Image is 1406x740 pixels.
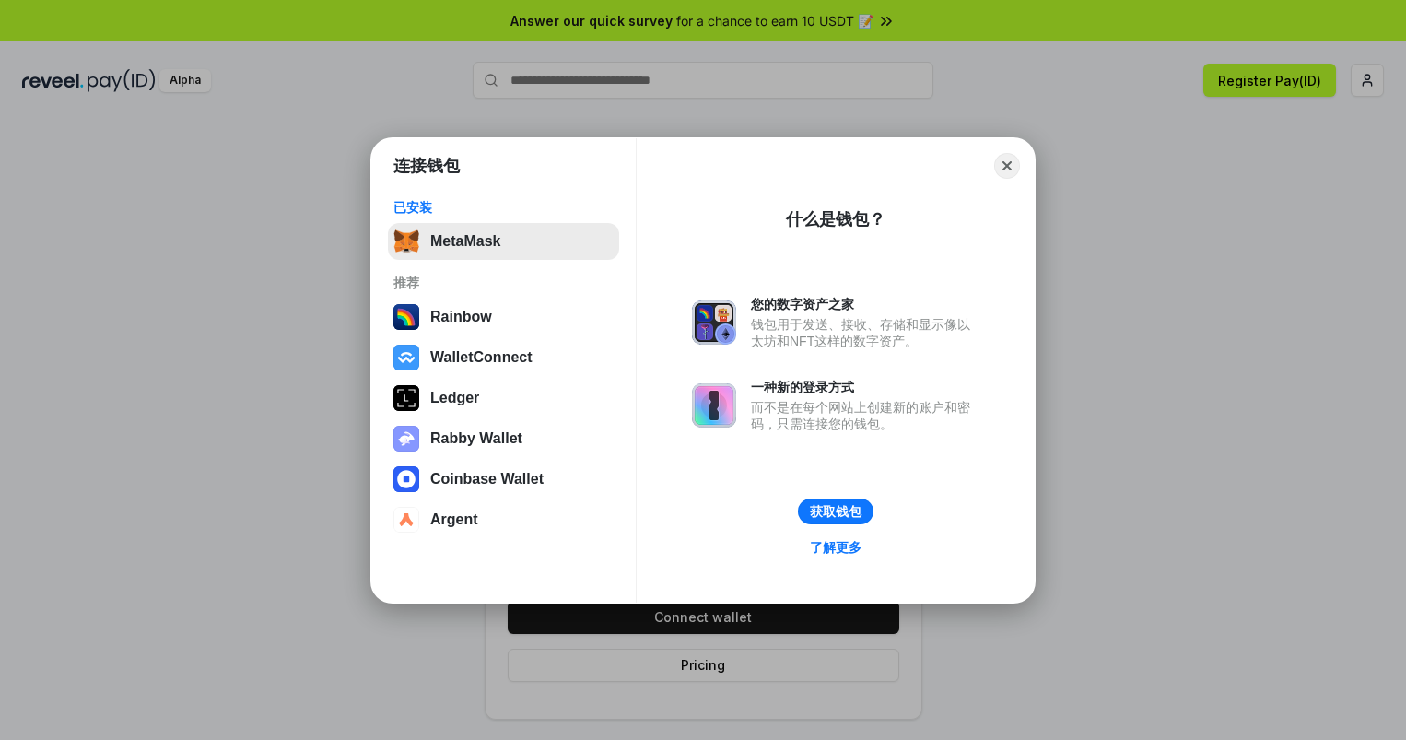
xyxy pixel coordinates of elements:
img: svg+xml,%3Csvg%20width%3D%2228%22%20height%3D%2228%22%20viewBox%3D%220%200%2028%2028%22%20fill%3D... [393,345,419,370]
div: 而不是在每个网站上创建新的账户和密码，只需连接您的钱包。 [751,399,979,432]
button: WalletConnect [388,339,619,376]
img: svg+xml,%3Csvg%20width%3D%22120%22%20height%3D%22120%22%20viewBox%3D%220%200%20120%20120%22%20fil... [393,304,419,330]
button: 获取钱包 [798,499,873,524]
img: svg+xml,%3Csvg%20xmlns%3D%22http%3A%2F%2Fwww.w3.org%2F2000%2Fsvg%22%20fill%3D%22none%22%20viewBox... [393,426,419,452]
div: Rabby Wallet [430,430,522,447]
div: 已安装 [393,199,614,216]
div: 什么是钱包？ [786,208,885,230]
div: 一种新的登录方式 [751,379,979,395]
h1: 连接钱包 [393,155,460,177]
div: 了解更多 [810,539,861,556]
button: Ledger [388,380,619,417]
div: 获取钱包 [810,503,861,520]
button: Rainbow [388,299,619,335]
img: svg+xml,%3Csvg%20xmlns%3D%22http%3A%2F%2Fwww.w3.org%2F2000%2Fsvg%22%20fill%3D%22none%22%20viewBox... [692,383,736,428]
button: Argent [388,501,619,538]
img: svg+xml,%3Csvg%20fill%3D%22none%22%20height%3D%2233%22%20viewBox%3D%220%200%2035%2033%22%20width%... [393,229,419,254]
div: MetaMask [430,233,500,250]
img: svg+xml,%3Csvg%20xmlns%3D%22http%3A%2F%2Fwww.w3.org%2F2000%2Fsvg%22%20fill%3D%22none%22%20viewBox... [692,300,736,345]
button: Coinbase Wallet [388,461,619,498]
div: Ledger [430,390,479,406]
button: Close [994,153,1020,179]
img: svg+xml,%3Csvg%20width%3D%2228%22%20height%3D%2228%22%20viewBox%3D%220%200%2028%2028%22%20fill%3D... [393,507,419,533]
img: svg+xml,%3Csvg%20xmlns%3D%22http%3A%2F%2Fwww.w3.org%2F2000%2Fsvg%22%20width%3D%2228%22%20height%3... [393,385,419,411]
div: 您的数字资产之家 [751,296,979,312]
a: 了解更多 [799,535,873,559]
div: Coinbase Wallet [430,471,544,487]
div: Rainbow [430,309,492,325]
button: MetaMask [388,223,619,260]
div: 推荐 [393,275,614,291]
div: Argent [430,511,478,528]
div: WalletConnect [430,349,533,366]
div: 钱包用于发送、接收、存储和显示像以太坊和NFT这样的数字资产。 [751,316,979,349]
img: svg+xml,%3Csvg%20width%3D%2228%22%20height%3D%2228%22%20viewBox%3D%220%200%2028%2028%22%20fill%3D... [393,466,419,492]
button: Rabby Wallet [388,420,619,457]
